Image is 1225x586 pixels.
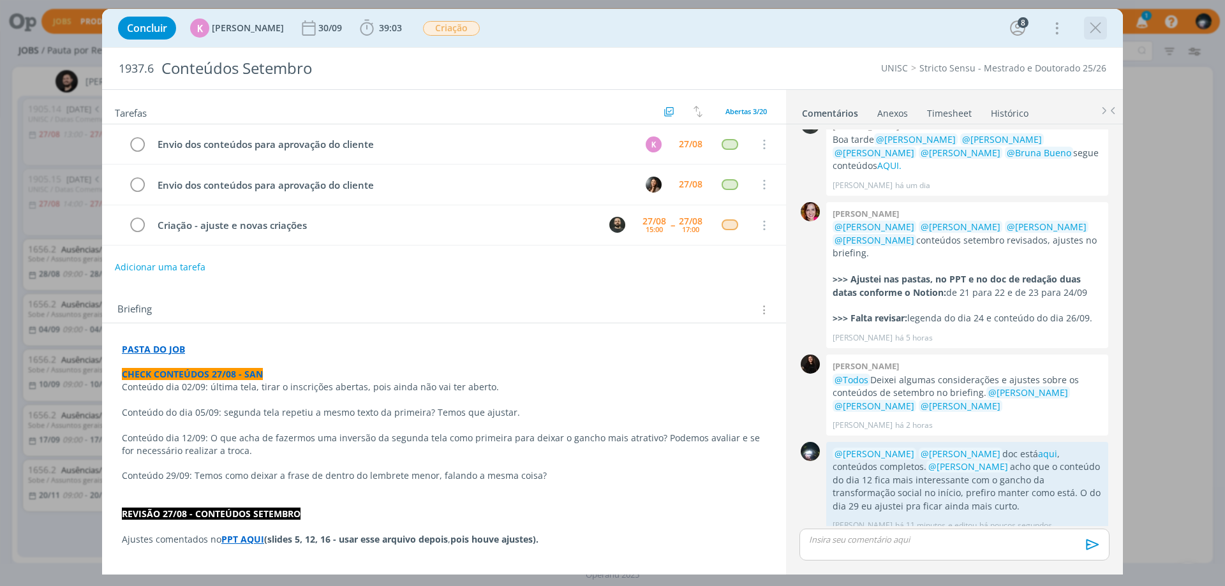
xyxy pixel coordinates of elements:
[877,107,908,120] div: Anexos
[122,533,766,546] p: Ajustes comentados no ,
[644,135,663,154] button: K
[190,18,209,38] div: K
[833,374,1102,413] p: Deixei algumas considerações e ajustes sobre os conteúdos de setembro no briefing.
[152,136,634,152] div: Envio dos conteúdos para aprovação do cliente
[156,53,690,84] div: Conteúdos Setembro
[379,22,402,34] span: 39:03
[833,221,1102,260] p: conteúdos setembro revisados, ajustes no briefing.
[833,332,893,344] p: [PERSON_NAME]
[694,106,702,117] img: arrow-down-up.svg
[1007,221,1087,233] span: @[PERSON_NAME]
[118,17,176,40] button: Concluir
[921,400,1000,412] span: @[PERSON_NAME]
[979,520,1052,531] span: há poucos segundos
[895,332,933,344] span: há 5 horas
[122,343,185,355] a: PASTA DO JOB
[801,442,820,461] img: G
[948,520,977,531] span: e editou
[833,273,1081,298] strong: >>> Ajustei nas pastas, no PPT e no doc de redação duas datas conforme o Notion:
[835,221,914,233] span: @[PERSON_NAME]
[921,147,1000,159] span: @[PERSON_NAME]
[264,533,448,545] strong: (slides 5, 12, 16 - usar esse arquivo depois
[833,273,1102,299] p: de 21 para 22 e de 23 para 24/09
[895,420,933,431] span: há 2 horas
[102,9,1123,575] div: dialog
[646,226,663,233] div: 15:00
[921,221,1000,233] span: @[PERSON_NAME]
[877,159,902,172] a: AQUI.
[1018,17,1028,28] div: 8
[122,406,766,419] p: Conteúdo do dia 05/09: segunda tela repetiu a mesmo texto da primeira? Temos que ajustar.
[833,312,907,324] strong: >>> Falta revisar:
[190,18,284,38] button: K[PERSON_NAME]
[876,133,956,145] span: @[PERSON_NAME]
[833,520,893,531] p: [PERSON_NAME]
[671,221,674,230] span: --
[682,226,699,233] div: 17:00
[609,217,625,233] img: P
[1038,448,1057,460] a: aqui
[725,106,767,116] span: Abertas 3/20
[450,533,538,545] strong: pois houve ajustes).
[833,180,893,191] p: [PERSON_NAME]
[646,136,662,152] div: K
[926,101,972,120] a: Timesheet
[1007,147,1071,159] span: @Bruna Bueno
[122,432,766,457] p: Conteúdo dia 12/09: O que acha de fazermos uma inversão da segunda tela como primeira para deixar...
[122,368,263,380] strong: CHECK CONTEÚDOS 27/08 - SAN
[919,62,1106,74] a: Stricto Sensu - Mestrado e Doutorado 25/26
[127,23,167,33] span: Concluir
[122,381,766,393] p: Conteúdo dia 02/09: última tela, tirar o inscrições abertas, pois ainda não vai ter aberto.
[318,24,345,33] div: 30/09
[801,202,820,221] img: B
[152,177,634,193] div: Envio dos conteúdos para aprovação do cliente
[679,140,702,149] div: 27/08
[357,18,405,38] button: 39:03
[833,133,1102,172] p: Boa tarde segue conteúdos
[1007,18,1028,38] button: 8
[835,374,868,386] span: @Todos
[607,216,627,235] button: P
[833,420,893,431] p: [PERSON_NAME]
[881,62,908,74] a: UNISC
[833,360,899,372] b: [PERSON_NAME]
[644,175,663,194] button: B
[990,101,1029,120] a: Histórico
[423,21,480,36] span: Criação
[152,217,597,233] div: Criação - ajuste e novas criações
[646,177,662,193] img: B
[801,355,820,374] img: S
[833,312,1102,325] p: legenda do dia 24 e conteúdo do dia 26/09.
[114,256,206,279] button: Adicionar uma tarefa
[221,533,264,545] a: PPT AQUI
[895,180,930,191] span: há um dia
[928,460,1008,472] span: @[PERSON_NAME]
[835,400,914,412] span: @[PERSON_NAME]
[642,217,666,226] div: 27/08
[962,133,1042,145] span: @[PERSON_NAME]
[895,520,946,531] span: há 11 minutos
[835,448,914,460] span: @[PERSON_NAME]
[835,147,914,159] span: @[PERSON_NAME]
[801,101,859,120] a: Comentários
[115,104,147,119] span: Tarefas
[122,508,301,520] strong: REVISÃO 27/08 - CONTEÚDOS SETEMBRO
[835,234,914,246] span: @[PERSON_NAME]
[122,559,766,571] p: __________________________________________________
[679,180,702,189] div: 27/08
[119,62,154,76] span: 1937.6
[921,448,1000,460] span: @[PERSON_NAME]
[679,217,702,226] div: 27/08
[833,208,899,219] b: [PERSON_NAME]
[833,448,1102,513] p: doc está , conteúdos completos. acho que o conteúdo do dia 12 fica mais interessante com o gancho...
[117,302,152,318] span: Briefing
[988,386,1068,399] span: @[PERSON_NAME]
[422,20,480,36] button: Criação
[122,469,766,482] p: Conteúdo 29/09: Temos como deixar a frase de dentro do lembrete menor, falando a mesma coisa?
[212,24,284,33] span: [PERSON_NAME]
